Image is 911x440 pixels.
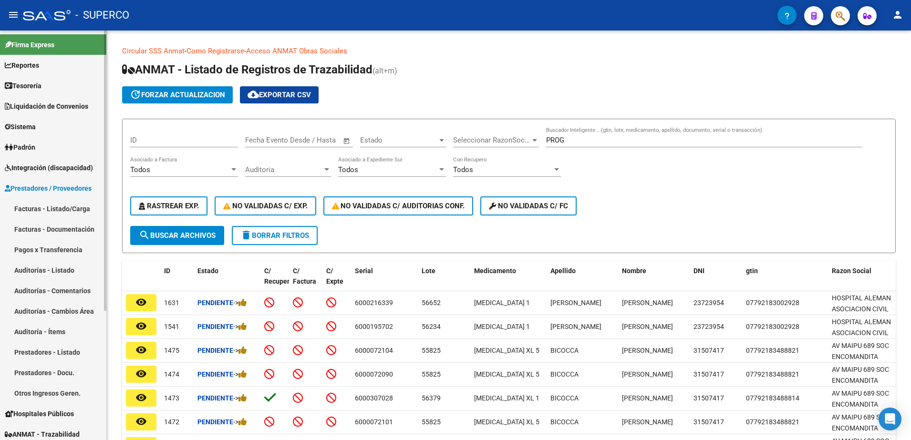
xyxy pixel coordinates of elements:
[474,394,539,402] span: [MEDICAL_DATA] XL 1
[422,370,441,378] span: 55825
[5,183,92,194] span: Prestadores / Proveedores
[5,101,88,112] span: Liquidación de Convenios
[360,136,437,144] span: Estado
[550,267,576,275] span: Apellido
[332,202,465,210] span: No Validadas c/ Auditorias Conf.
[474,267,516,275] span: Medicamento
[260,261,289,303] datatable-header-cell: C/ Recupero
[694,347,724,354] span: 31507417
[342,135,352,146] button: Open calendar
[622,299,673,307] span: [PERSON_NAME]
[197,267,218,275] span: Estado
[233,418,247,426] span: ->
[622,418,673,426] span: [PERSON_NAME]
[742,261,828,303] datatable-header-cell: gtin
[322,261,351,303] datatable-header-cell: C/ Expte
[550,299,601,307] span: [PERSON_NAME]
[135,297,147,308] mat-icon: remove_red_eye
[5,163,93,173] span: Integración (discapacidad)
[293,267,316,286] span: C/ Factura
[422,267,435,275] span: Lote
[197,323,233,330] strong: Pendiente
[351,261,418,303] datatable-header-cell: Serial
[240,229,252,241] mat-icon: delete
[197,299,233,307] strong: Pendiente
[832,366,889,395] span: AV MAIPU 689 SOC ENCOMANDITA SIMPLE
[164,299,179,307] span: 1631
[135,368,147,379] mat-icon: remove_red_eye
[746,394,799,402] span: 07792183488814
[130,226,224,245] button: Buscar Archivos
[694,323,724,330] span: 23723954
[135,392,147,403] mat-icon: remove_red_eye
[622,267,646,275] span: Nombre
[453,136,530,144] span: Seleccionar RazonSocial
[245,165,322,174] span: Auditoria
[139,229,150,241] mat-icon: search
[489,202,568,210] span: No validadas c/ FC
[122,47,185,55] a: Circular SSS Anmat
[828,261,900,303] datatable-header-cell: Razon Social
[694,267,704,275] span: DNI
[355,394,393,402] span: 6000307028
[245,136,276,144] input: Start date
[122,46,896,56] p: - -
[338,165,358,174] span: Todos
[474,347,539,354] span: [MEDICAL_DATA] XL 5
[8,9,19,20] mat-icon: menu
[5,429,80,440] span: ANMAT - Trazabilidad
[326,267,343,286] span: C/ Expte
[264,267,293,286] span: C/ Recupero
[832,294,891,313] span: HOSPITAL ALEMAN ASOCIACION CIVIL
[164,370,179,378] span: 1474
[130,165,150,174] span: Todos
[5,142,35,153] span: Padrón
[164,323,179,330] span: 1541
[5,122,36,132] span: Sistema
[122,63,373,76] span: ANMAT - Listado de Registros de Trazabilidad
[453,165,473,174] span: Todos
[130,89,141,100] mat-icon: update
[474,370,539,378] span: [MEDICAL_DATA] XL 5
[470,261,547,303] datatable-header-cell: Medicamento
[215,196,316,215] button: No Validadas c/ Exp.
[355,323,393,330] span: 6000195702
[135,344,147,356] mat-icon: remove_red_eye
[550,370,579,378] span: BICOCCA
[233,370,247,378] span: ->
[422,299,441,307] span: 56652
[746,370,799,378] span: 07792183488821
[622,323,673,330] span: [PERSON_NAME]
[618,261,690,303] datatable-header-cell: Nombre
[5,60,39,71] span: Reportes
[832,389,889,419] span: AV MAIPU 689 SOC ENCOMANDITA SIMPLE
[550,418,579,426] span: BICOCCA
[879,408,901,430] div: Open Intercom Messenger
[355,299,393,307] span: 6000216339
[232,226,318,245] button: Borrar Filtros
[355,418,393,426] span: 6000072101
[422,347,441,354] span: 55825
[355,267,373,275] span: Serial
[130,91,225,99] span: forzar actualizacion
[622,347,673,354] span: [PERSON_NAME]
[347,47,436,55] a: Documentacion trazabilidad
[474,323,530,330] span: [MEDICAL_DATA] 1
[355,370,393,378] span: 6000072090
[186,47,244,55] a: Como Registrarse
[323,196,474,215] button: No Validadas c/ Auditorias Conf.
[746,267,758,275] span: gtin
[892,9,903,20] mat-icon: person
[418,261,470,303] datatable-header-cell: Lote
[373,66,397,75] span: (alt+m)
[694,394,724,402] span: 31507417
[197,418,233,426] strong: Pendiente
[130,196,207,215] button: Rastrear Exp.
[694,299,724,307] span: 23723954
[197,370,233,378] strong: Pendiente
[75,5,129,26] span: - SUPERCO
[139,202,199,210] span: Rastrear Exp.
[622,394,673,402] span: [PERSON_NAME]
[422,418,441,426] span: 55825
[246,47,347,55] a: Acceso ANMAT Obras Sociales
